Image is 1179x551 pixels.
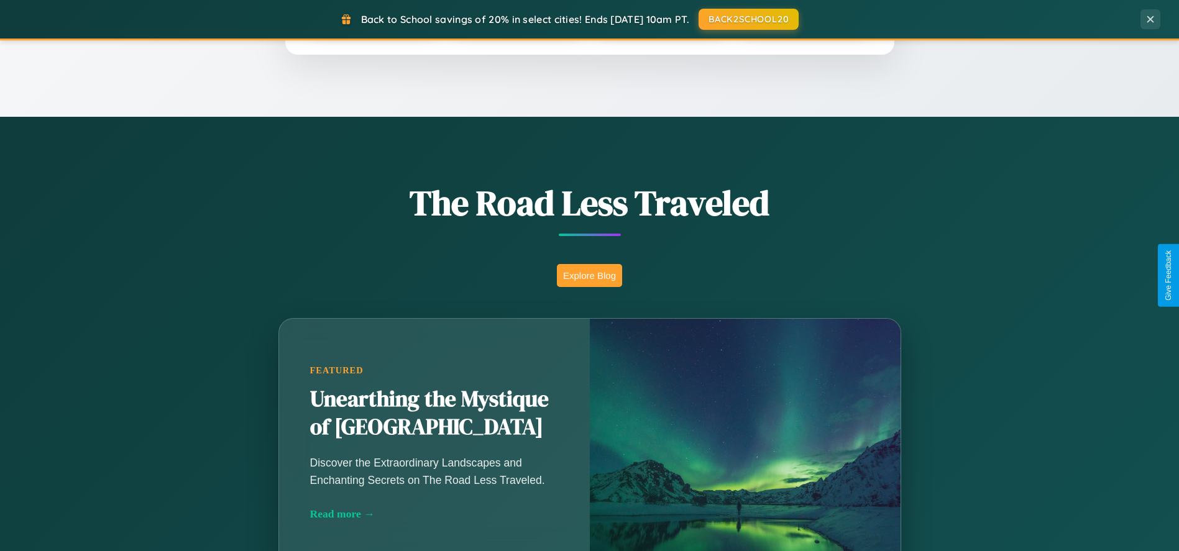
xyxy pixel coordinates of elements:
[557,264,622,287] button: Explore Blog
[361,13,689,25] span: Back to School savings of 20% in select cities! Ends [DATE] 10am PT.
[310,508,559,521] div: Read more →
[217,179,963,227] h1: The Road Less Traveled
[1164,250,1173,301] div: Give Feedback
[310,454,559,489] p: Discover the Extraordinary Landscapes and Enchanting Secrets on The Road Less Traveled.
[310,365,559,376] div: Featured
[310,385,559,442] h2: Unearthing the Mystique of [GEOGRAPHIC_DATA]
[699,9,799,30] button: BACK2SCHOOL20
